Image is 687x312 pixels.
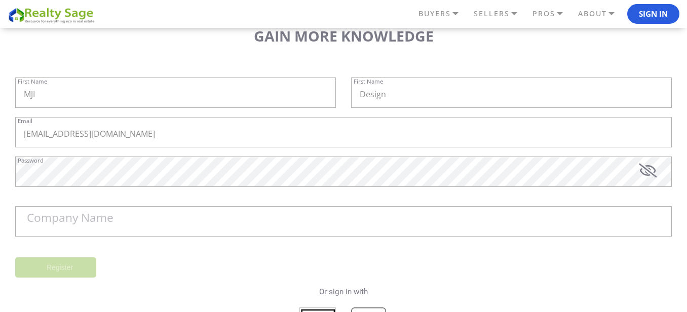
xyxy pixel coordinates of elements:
h3: GAIN MORE KNOWLEDGE [15,27,672,45]
a: ABOUT [576,5,627,22]
a: BUYERS [416,5,471,22]
label: Email [18,118,32,124]
a: SELLERS [471,5,530,22]
label: First Name [354,79,383,84]
p: Or sign in with [15,287,672,297]
button: Sign In [627,4,679,24]
img: REALTY SAGE [8,6,99,24]
label: First Name [18,79,47,84]
label: Password [18,158,44,163]
label: Company Name [27,212,113,224]
a: PROS [530,5,576,22]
